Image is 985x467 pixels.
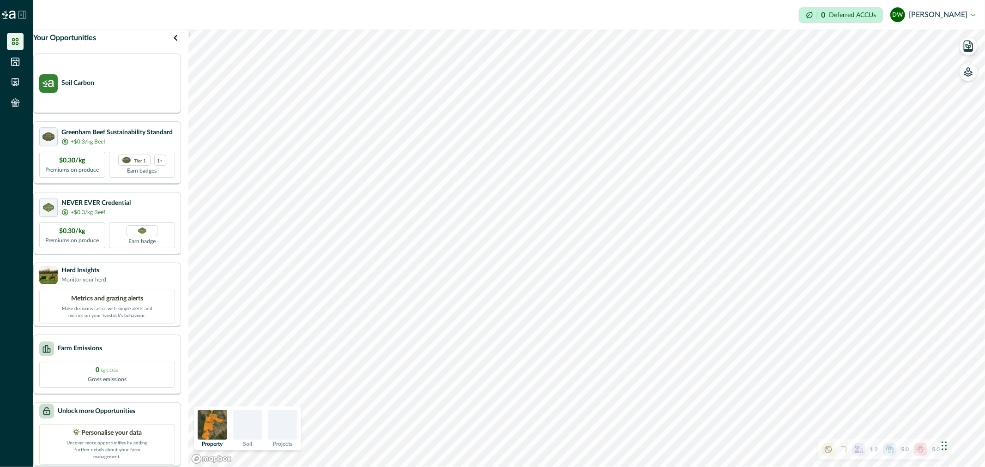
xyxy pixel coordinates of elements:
[42,132,54,142] img: certification logo
[157,157,163,163] p: 1+
[821,12,825,19] p: 0
[128,236,156,245] p: Earn badge
[127,166,157,175] p: Earn badges
[61,266,106,275] p: Herd Insights
[2,11,16,19] img: Logo
[939,423,985,467] iframe: Chat Widget
[122,157,131,163] img: certification logo
[61,128,173,138] p: Greenham Beef Sustainability Standard
[46,166,99,174] p: Premiums on produce
[273,441,292,447] p: Projects
[61,304,153,319] p: Make decisions faster with simple alerts and metrics on your livestock’s behaviour.
[82,428,142,438] p: Personalise your data
[243,441,252,447] p: Soil
[58,407,135,416] p: Unlock more Opportunities
[61,438,153,461] p: Uncover more opportunities by adding further details about your farm management.
[43,203,54,212] img: certification logo
[61,198,131,208] p: NEVER EVER Credential
[58,344,102,353] p: Farm Emissions
[61,78,94,88] p: Soil Carbon
[870,445,878,454] p: 1.2
[60,156,85,166] p: $0.30/kg
[202,441,223,447] p: Property
[71,138,105,146] p: +$0.3/kg Beef
[71,208,105,216] p: +$0.3/kg Beef
[96,365,119,375] p: 0
[138,228,146,234] img: Greenham NEVER EVER certification badge
[46,236,99,245] p: Premiums on produce
[134,157,146,163] p: Tier 1
[932,445,940,454] p: 5.0
[71,294,143,304] p: Metrics and grazing alerts
[33,32,96,43] p: Your Opportunities
[942,432,947,460] div: Drag
[61,275,106,284] p: Monitor your herd
[198,410,227,440] img: property preview
[101,368,119,373] span: kg CO2e
[890,4,976,26] button: daniel wortmann[PERSON_NAME]
[154,155,166,166] div: more credentials avaialble
[901,445,909,454] p: 5.0
[88,375,127,383] p: Gross emissions
[191,454,232,464] a: Mapbox logo
[829,12,876,18] p: Deferred ACCUs
[60,227,85,236] p: $0.30/kg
